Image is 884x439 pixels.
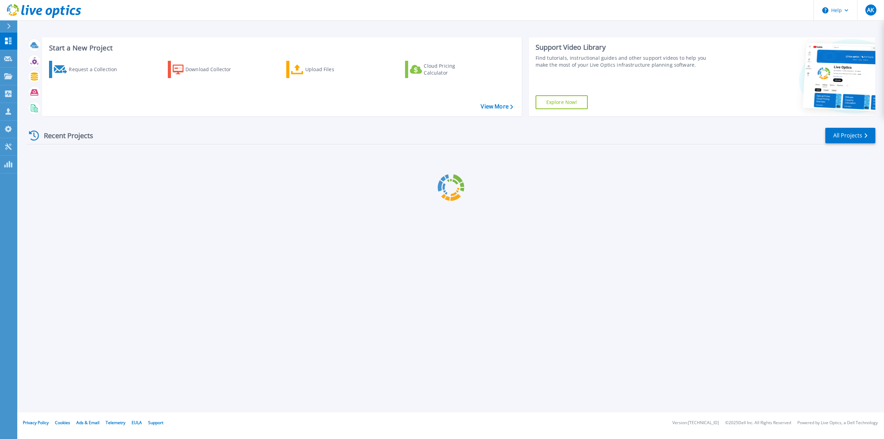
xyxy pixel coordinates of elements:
a: Explore Now! [536,95,588,109]
div: Support Video Library [536,43,715,52]
li: Version: [TECHNICAL_ID] [672,421,719,425]
a: All Projects [825,128,875,143]
a: EULA [132,420,142,426]
a: Upload Files [286,61,363,78]
div: Download Collector [185,63,241,76]
div: Request a Collection [69,63,124,76]
div: Find tutorials, instructional guides and other support videos to help you make the most of your L... [536,55,715,68]
a: Privacy Policy [23,420,49,426]
a: Request a Collection [49,61,126,78]
li: Powered by Live Optics, a Dell Technology [797,421,878,425]
div: Upload Files [305,63,361,76]
span: AK [867,7,874,13]
a: Download Collector [168,61,245,78]
a: Telemetry [106,420,125,426]
li: © 2025 Dell Inc. All Rights Reserved [725,421,791,425]
div: Cloud Pricing Calculator [424,63,479,76]
a: Ads & Email [76,420,99,426]
div: Recent Projects [27,127,103,144]
a: Cookies [55,420,70,426]
a: View More [481,103,513,110]
a: Support [148,420,163,426]
a: Cloud Pricing Calculator [405,61,482,78]
h3: Start a New Project [49,44,513,52]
